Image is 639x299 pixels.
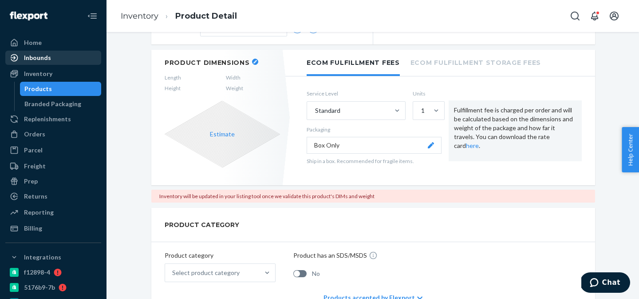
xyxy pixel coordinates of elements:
div: f12898-4 [24,268,50,277]
div: Returns [24,192,47,201]
a: Orders [5,127,101,141]
a: 5176b9-7b [5,280,101,295]
span: Height [165,84,181,92]
button: Open account menu [605,7,623,25]
span: Length [165,74,181,81]
a: Freight [5,159,101,173]
h2: PRODUCT CATEGORY [165,217,239,233]
div: Standard [315,106,340,115]
iframe: Opens a widget where you can chat to one of our agents [581,272,630,295]
a: Returns [5,189,101,203]
a: Inventory [121,11,158,21]
div: Fulfillment fee is charged per order and will be calculated based on the dimensions and weight of... [449,100,582,161]
input: Standard [314,106,315,115]
button: Open notifications [586,7,603,25]
button: Estimate [210,130,235,139]
a: Products [20,82,102,96]
div: Freight [24,162,46,171]
label: Service Level [307,90,406,97]
button: Integrations [5,250,101,264]
li: Ecom Fulfillment Fees [307,50,400,76]
div: Inbounds [24,53,51,62]
button: Help Center [622,127,639,172]
a: Inbounds [5,51,101,65]
input: 1 [420,106,421,115]
a: f12898-4 [5,265,101,279]
div: Inventory [24,69,52,78]
a: Parcel [5,143,101,157]
div: Inventory will be updated in your listing tool once we validate this product's DIMs and weight [151,190,595,203]
p: Ship in a box. Recommended for fragile items. [307,157,442,165]
p: Product has an SDS/MSDS [293,251,367,260]
div: Orders [24,130,45,139]
div: Prep [24,177,38,186]
div: 1 [421,106,425,115]
a: Reporting [5,205,101,219]
a: Prep [5,174,101,188]
button: Close Navigation [83,7,101,25]
button: Box Only [307,137,442,154]
span: No [312,269,320,278]
label: Units [413,90,442,97]
div: Home [24,38,42,47]
div: Billing [24,224,42,233]
li: Ecom Fulfillment Storage Fees [410,50,541,74]
div: Products [24,84,52,93]
div: Select product category [172,268,240,277]
img: Flexport logo [10,12,47,20]
a: Product Detail [175,11,237,21]
div: Parcel [24,146,43,155]
ol: breadcrumbs [114,3,244,29]
div: Branded Packaging [24,100,81,108]
h2: Product Dimensions [165,59,250,67]
a: Branded Packaging [20,97,102,111]
p: Product category [165,251,276,260]
a: here [466,142,479,149]
div: Reporting [24,208,54,217]
div: Integrations [24,253,61,262]
a: Replenishments [5,112,101,126]
p: Packaging [307,126,442,133]
div: 5176b9-7b [24,283,55,292]
span: Width [226,74,243,81]
span: Weight [226,84,243,92]
a: Home [5,36,101,50]
button: Open Search Box [566,7,584,25]
div: Replenishments [24,115,71,124]
a: Billing [5,221,101,235]
a: Inventory [5,67,101,81]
